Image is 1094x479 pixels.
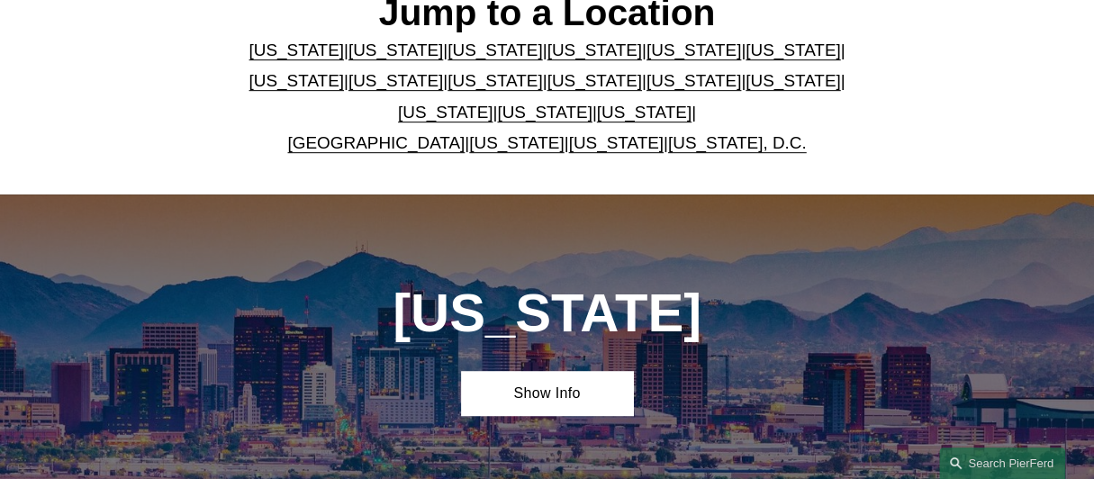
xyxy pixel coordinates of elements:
[348,41,443,59] a: [US_STATE]
[547,71,642,90] a: [US_STATE]
[398,103,493,122] a: [US_STATE]
[646,41,741,59] a: [US_STATE]
[461,371,632,415] a: Show Info
[348,71,443,90] a: [US_STATE]
[448,41,542,59] a: [US_STATE]
[597,103,692,122] a: [US_STATE]
[249,71,344,90] a: [US_STATE]
[247,35,846,158] p: | | | | | | | | | | | | | | | | | |
[497,103,592,122] a: [US_STATE]
[287,133,465,152] a: [GEOGRAPHIC_DATA]
[448,71,542,90] a: [US_STATE]
[646,71,741,90] a: [US_STATE]
[939,447,1065,479] a: Search this site
[469,133,564,152] a: [US_STATE]
[249,41,344,59] a: [US_STATE]
[547,41,642,59] a: [US_STATE]
[569,133,664,152] a: [US_STATE]
[668,133,807,152] a: [US_STATE], D.C.
[333,283,762,344] h1: [US_STATE]
[746,71,840,90] a: [US_STATE]
[746,41,840,59] a: [US_STATE]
